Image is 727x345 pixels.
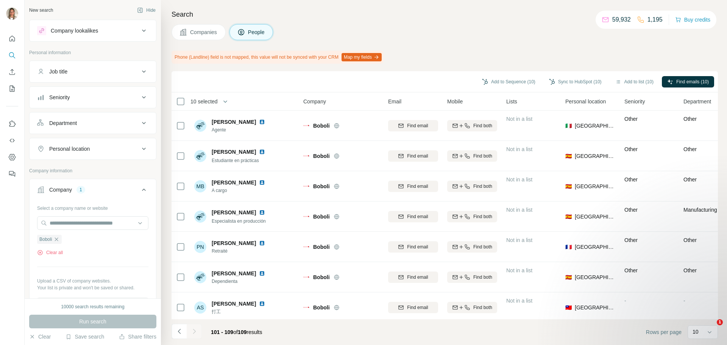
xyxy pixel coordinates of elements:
[506,146,532,152] span: Not in a list
[565,98,606,105] span: Personal location
[575,183,615,190] span: [GEOGRAPHIC_DATA]
[30,140,156,158] button: Personal location
[683,146,697,152] span: Other
[49,94,70,101] div: Seniority
[303,186,309,187] img: Logo of Boboli
[66,333,104,340] button: Save search
[212,308,268,315] span: 打工
[303,98,326,105] span: Company
[212,118,256,126] span: [PERSON_NAME]
[6,150,18,164] button: Dashboard
[473,183,492,190] span: Find both
[388,98,401,105] span: Email
[575,304,615,311] span: [GEOGRAPHIC_DATA]
[30,22,156,40] button: Company lookalikes
[701,319,719,337] iframe: Intercom live chat
[212,300,256,308] span: [PERSON_NAME]
[407,244,428,250] span: Find email
[212,158,259,163] span: Estudiante en prácticas
[575,243,615,251] span: [GEOGRAPHIC_DATA]
[49,186,72,194] div: Company
[303,246,309,247] img: Logo of Boboli
[624,146,638,152] span: Other
[211,329,262,335] span: results
[29,333,51,340] button: Clear
[565,273,572,281] span: 🇪🇸
[259,209,265,215] img: LinkedIn logo
[544,76,607,87] button: Sync to HubSpot (10)
[212,126,268,133] span: Agente
[407,153,428,159] span: Find email
[447,241,497,253] button: Find both
[662,76,714,87] button: Find emails (10)
[407,304,428,311] span: Find email
[473,213,492,220] span: Find both
[212,180,256,186] span: [PERSON_NAME]
[506,298,532,304] span: Not in a list
[190,28,218,36] span: Companies
[29,7,53,14] div: New search
[212,248,268,254] span: Retraité
[194,120,206,132] img: Avatar
[313,304,330,311] span: Boboli
[119,333,156,340] button: Share filters
[683,237,697,243] span: Other
[6,48,18,62] button: Search
[6,117,18,131] button: Use Surfe on LinkedIn
[313,183,330,190] span: Boboli
[565,183,572,190] span: 🇪🇸
[342,53,382,61] button: Map my fields
[172,9,718,20] h4: Search
[647,15,663,24] p: 1,195
[211,329,233,335] span: 101 - 109
[29,49,156,56] p: Personal information
[646,328,682,336] span: Rows per page
[6,82,18,95] button: My lists
[575,213,615,220] span: [GEOGRAPHIC_DATA]
[473,244,492,250] span: Find both
[624,237,638,243] span: Other
[565,122,572,130] span: 🇮🇹
[624,116,638,122] span: Other
[506,98,517,105] span: Lists
[194,150,206,162] img: Avatar
[575,152,615,160] span: [GEOGRAPHIC_DATA]
[248,28,265,36] span: People
[303,155,309,156] img: Logo of Boboli
[447,150,497,162] button: Find both
[565,152,572,160] span: 🇪🇸
[259,270,265,276] img: LinkedIn logo
[303,216,309,217] img: Logo of Boboli
[190,98,218,105] span: 10 selected
[194,241,206,253] div: PN
[447,302,497,313] button: Find both
[30,181,156,202] button: Company1
[683,176,697,183] span: Other
[194,271,206,283] img: Avatar
[313,213,330,220] span: Boboli
[6,8,18,20] img: Avatar
[49,68,67,75] div: Job title
[565,213,572,220] span: 🇪🇸
[388,181,438,192] button: Find email
[259,149,265,155] img: LinkedIn logo
[233,329,238,335] span: of
[313,122,330,130] span: Boboli
[172,324,187,339] button: Navigate to previous page
[693,328,699,336] p: 10
[447,272,497,283] button: Find both
[51,27,98,34] div: Company lookalikes
[61,303,124,310] div: 10000 search results remaining
[388,211,438,222] button: Find email
[683,116,697,122] span: Other
[30,114,156,132] button: Department
[212,219,266,224] span: Especialista en producción
[473,153,492,159] span: Find both
[212,270,256,277] span: [PERSON_NAME]
[194,211,206,223] img: Avatar
[447,181,497,192] button: Find both
[473,122,492,129] span: Find both
[303,307,309,308] img: Logo of Boboli
[683,98,711,105] span: Department
[407,122,428,129] span: Find email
